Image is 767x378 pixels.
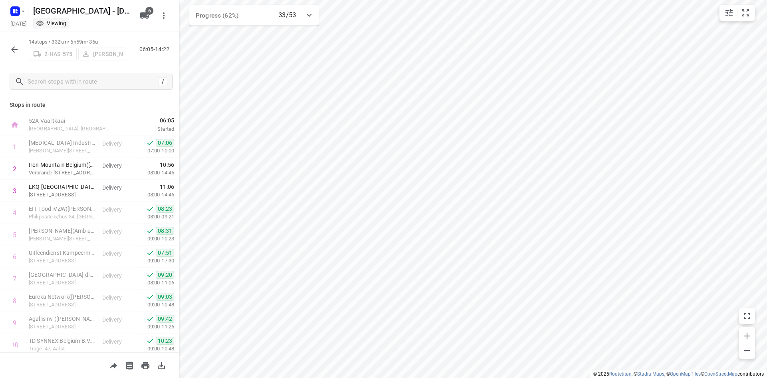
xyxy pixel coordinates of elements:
p: 08:00-11:06 [135,279,174,287]
div: 4 [13,209,16,217]
span: — [102,280,106,286]
svg: Done [146,249,154,257]
span: — [102,170,106,176]
a: Routetitan [609,371,632,377]
div: 10 [11,341,18,349]
span: — [102,148,106,154]
li: © 2025 , © , © © contributors [593,371,764,377]
div: 3 [13,187,16,195]
p: TD SYNNEX Belgium B.V. - Aalst(Jurgen Verleysen) [29,337,96,345]
span: — [102,214,106,220]
div: 8 [13,297,16,305]
p: Tragel 47, Aalst [29,345,96,353]
span: Progress (62%) [196,12,238,19]
p: [PERSON_NAME](Ambius - [GEOGRAPHIC_DATA]) [29,227,96,235]
p: Delivery [102,162,132,170]
p: Proviron Industries(Ambius - België) [29,139,96,147]
p: 06:05-14:22 [139,45,173,54]
p: 09:00-10:48 [135,301,174,309]
div: You are currently in view mode. To make any changes, go to edit project. [36,19,66,27]
svg: Done [146,315,154,323]
p: 08:00-14:45 [135,169,174,177]
span: — [102,302,106,308]
p: Uitleendienst Kampeermateriaal voor de jeugd(Alain Degol) [29,249,96,257]
span: 11:06 [160,183,174,191]
p: Delivery [102,140,132,148]
span: 07:06 [156,139,174,147]
div: / [159,77,167,86]
p: Delivery [102,316,132,324]
input: Search stops within route [28,76,159,88]
p: Delivery [102,184,132,192]
a: OpenMapTiles [670,371,701,377]
p: Georges Gilliotstraat 60, Hemiksem [29,147,96,155]
span: 09:42 [156,315,174,323]
p: Iron Mountain Belgium(Sanasar Nanyan) [29,161,96,169]
p: Gaston Geenslaan 11/B4, Heverlee [29,235,96,243]
span: 08:23 [156,205,174,213]
span: — [102,236,106,242]
p: 08:00-14:46 [135,191,174,199]
p: Delivery [102,294,132,302]
div: 6 [13,253,16,261]
span: 09:20 [156,271,174,279]
p: Philipssite 5/bus 34, Leuven [29,213,96,221]
div: Progress (62%)33/53 [189,5,319,26]
button: 6 [137,8,153,24]
p: 09:00-11:26 [135,323,174,331]
p: Eureka Network([PERSON_NAME]) [29,293,96,301]
p: Stops in route [10,101,169,109]
div: 2 [13,165,16,173]
p: 09:00-10:48 [135,345,174,353]
span: 10:56 [160,161,174,169]
p: 09:00-17:30 [135,257,174,265]
span: 09:03 [156,293,174,301]
span: Print shipping labels [121,361,137,369]
span: 08:31 [156,227,174,235]
svg: Done [146,227,154,235]
p: 07:00-10:00 [135,147,174,155]
p: [STREET_ADDRESS] [29,279,96,287]
span: Download route [153,361,169,369]
div: 1 [13,143,16,151]
div: 5 [13,231,16,239]
p: EIT Food iVZW(Marga Van De Cauter) [29,205,96,213]
p: 08:00-09:21 [135,213,174,221]
p: 14 stops • 332km • 6h59m • 36u [29,38,126,46]
button: Map settings [721,5,737,21]
p: Delivery [102,250,132,258]
span: 6 [145,7,153,15]
p: Delivery [102,228,132,236]
div: 9 [13,319,16,327]
p: Delivery [102,206,132,214]
span: Share route [105,361,121,369]
span: 07:51 [156,249,174,257]
a: OpenStreetMap [704,371,737,377]
a: Stadia Maps [637,371,664,377]
span: 10:23 [156,337,174,345]
svg: Done [146,293,154,301]
svg: Done [146,205,154,213]
svg: Done [146,139,154,147]
p: Mechelsesteenweg 418, Nossegem [29,257,96,265]
p: Delivery [102,272,132,280]
span: 06:05 [121,116,174,124]
p: Havendoklaan 14, Vilvoorde [29,191,96,199]
div: small contained button group [719,5,755,21]
p: Delivery [102,338,132,346]
span: Print route [137,361,153,369]
p: 52A Vaartkaai [29,117,112,125]
svg: Done [146,271,154,279]
p: Started [121,125,174,133]
button: More [156,8,172,24]
p: 33/53 [278,10,296,20]
span: — [102,258,106,264]
span: — [102,324,106,330]
button: Fit zoom [737,5,753,21]
p: [GEOGRAPHIC_DATA], [GEOGRAPHIC_DATA] [29,125,112,133]
p: [GEOGRAPHIC_DATA] dienst DICT([PERSON_NAME] / [PERSON_NAME]) [29,271,96,279]
p: [STREET_ADDRESS] [29,323,96,331]
span: — [102,346,106,352]
svg: Done [146,337,154,345]
span: — [102,192,106,198]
